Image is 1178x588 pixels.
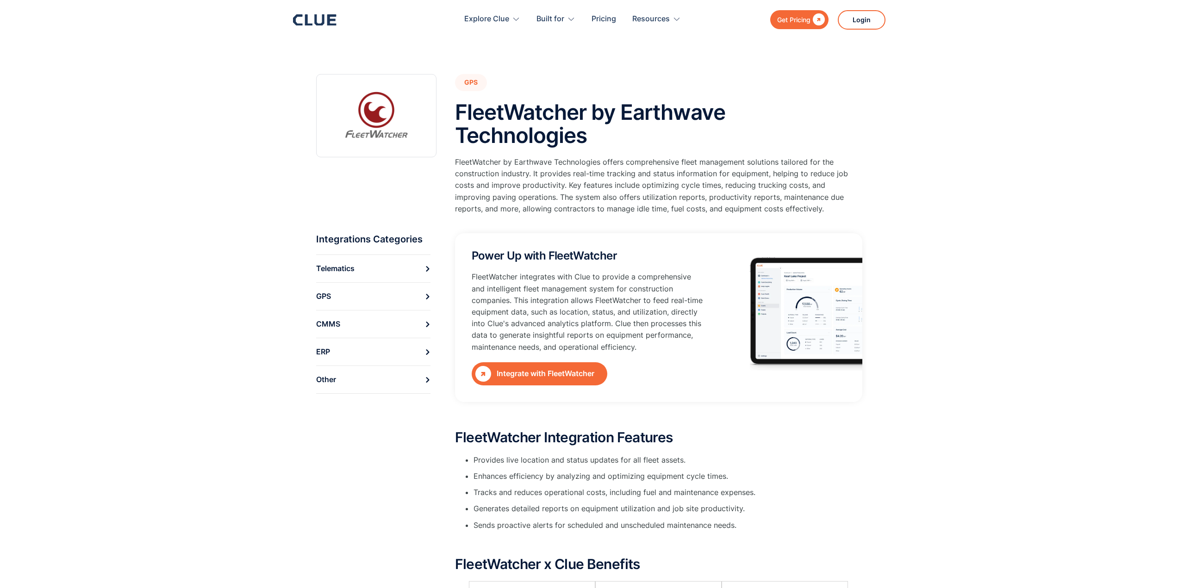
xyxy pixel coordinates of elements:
h1: FleetWatcher by Earthwave Technologies [455,100,862,147]
div: Explore Clue [464,5,509,34]
div: Other [316,372,336,387]
a: ERP [316,338,430,365]
a: Pricing [592,5,616,34]
div: CMMS [316,317,340,331]
div: Get Pricing [777,14,810,25]
p: ‍ [455,536,862,547]
h2: FleetWatcher Integration Features [455,430,862,445]
a: Integrate with FleetWatcher [472,362,607,385]
a: Telematics [316,254,430,282]
a: GPS [316,282,430,310]
p: FleetWatcher by Earthwave Technologies offers comprehensive fleet management solutions tailored f... [455,156,862,215]
div: Explore Clue [464,5,520,34]
div: Resources [632,5,670,34]
li: Provides live location and status updates for all fleet assets. [474,454,862,466]
a: CMMS [316,310,430,338]
li: Sends proactive alerts for scheduled and unscheduled maintenance needs. [474,520,862,531]
div: Resources [632,5,681,34]
li: Enhances efficiency by analyzing and optimizing equipment cycle times. [474,470,862,482]
li: Generates detailed reports on equipment utilization and job site productivity. [474,503,862,514]
div: Telematics [316,261,355,276]
div: Integrations Categories [316,233,423,245]
h2: FleetWatcher x Clue Benefits [455,557,862,572]
p: FleetWatcher integrates with Clue to provide a comprehensive and intelligent fleet management sys... [472,271,705,353]
a: Login [838,10,885,30]
a: Other [316,365,430,394]
li: Tracks and reduces operational costs, including fuel and maintenance expenses. [474,487,862,498]
div: Built for [536,5,575,34]
a: Get Pricing [770,10,829,29]
div: Built for [536,5,564,34]
div: GPS [316,289,331,303]
div: Integrate with FleetWatcher [497,368,604,379]
h2: Power Up with FleetWatcher [472,250,617,262]
div: ERP [316,345,330,359]
div:  [810,14,825,25]
a: GPS [455,74,487,91]
div:  [475,366,491,382]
